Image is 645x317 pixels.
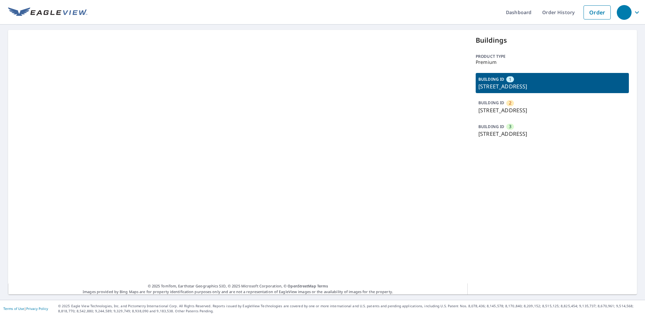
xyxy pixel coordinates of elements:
p: [STREET_ADDRESS] [478,130,626,138]
p: BUILDING ID [478,76,504,82]
p: Premium [476,60,629,65]
p: Images provided by Bing Maps are for property identification purposes only and are not a represen... [8,283,468,294]
p: BUILDING ID [478,100,504,106]
a: Terms [317,283,328,288]
a: Privacy Policy [26,306,48,311]
a: Terms of Use [3,306,24,311]
span: 3 [509,123,511,130]
p: | [3,307,48,311]
p: Buildings [476,35,629,45]
p: BUILDING ID [478,124,504,129]
a: OpenStreetMap [288,283,316,288]
img: EV Logo [8,7,87,17]
p: [STREET_ADDRESS] [478,106,626,114]
span: © 2025 TomTom, Earthstar Geographics SIO, © 2025 Microsoft Corporation, © [148,283,328,289]
p: [STREET_ADDRESS] [478,82,626,90]
span: 2 [509,100,511,106]
a: Order [584,5,611,19]
p: © 2025 Eagle View Technologies, Inc. and Pictometry International Corp. All Rights Reserved. Repo... [58,304,642,314]
span: 1 [509,76,511,83]
p: Product type [476,53,629,60]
